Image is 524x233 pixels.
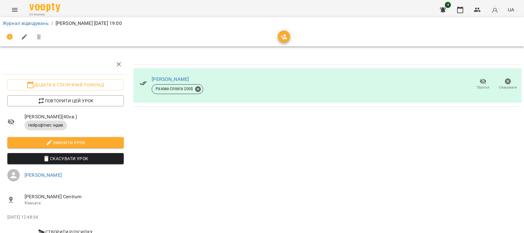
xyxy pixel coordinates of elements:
span: For Business [29,13,60,17]
p: Кімната [25,200,124,206]
a: [PERSON_NAME] [152,76,189,82]
li: / [51,20,53,27]
img: avatar_s.png [491,6,499,14]
a: [PERSON_NAME] [25,172,62,178]
button: UA [505,4,517,15]
button: Змінити урок [7,137,124,148]
span: Скасувати Урок [12,155,119,162]
button: Menu [7,2,22,17]
a: Журнал відвідувань [2,20,49,26]
p: [DATE] 12:48:34 [7,214,124,220]
span: Разова Сплата 200 $ [152,86,196,92]
img: Voopty Logo [29,3,60,12]
span: [PERSON_NAME] ( 40 хв. ) [25,113,124,120]
span: Змінити урок [12,139,119,146]
span: Повторити цей урок [12,97,119,105]
span: Нейрофітнес індив [25,123,67,128]
button: Повторити цей урок [7,95,124,106]
span: [PERSON_NAME] Centrum [25,193,124,200]
p: [PERSON_NAME] [DATE] 19:00 [56,20,122,27]
button: Скасувати [495,76,520,93]
button: Додати в статичний розклад [7,79,124,90]
span: 4 [445,2,451,8]
span: UA [508,6,514,13]
span: Прогул [477,85,489,90]
button: Прогул [471,76,495,93]
button: Скасувати Урок [7,153,124,164]
span: Додати в статичний розклад [12,81,119,89]
nav: breadcrumb [2,20,522,27]
div: Разова Сплата 200$ [152,84,203,94]
span: Скасувати [499,85,517,90]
